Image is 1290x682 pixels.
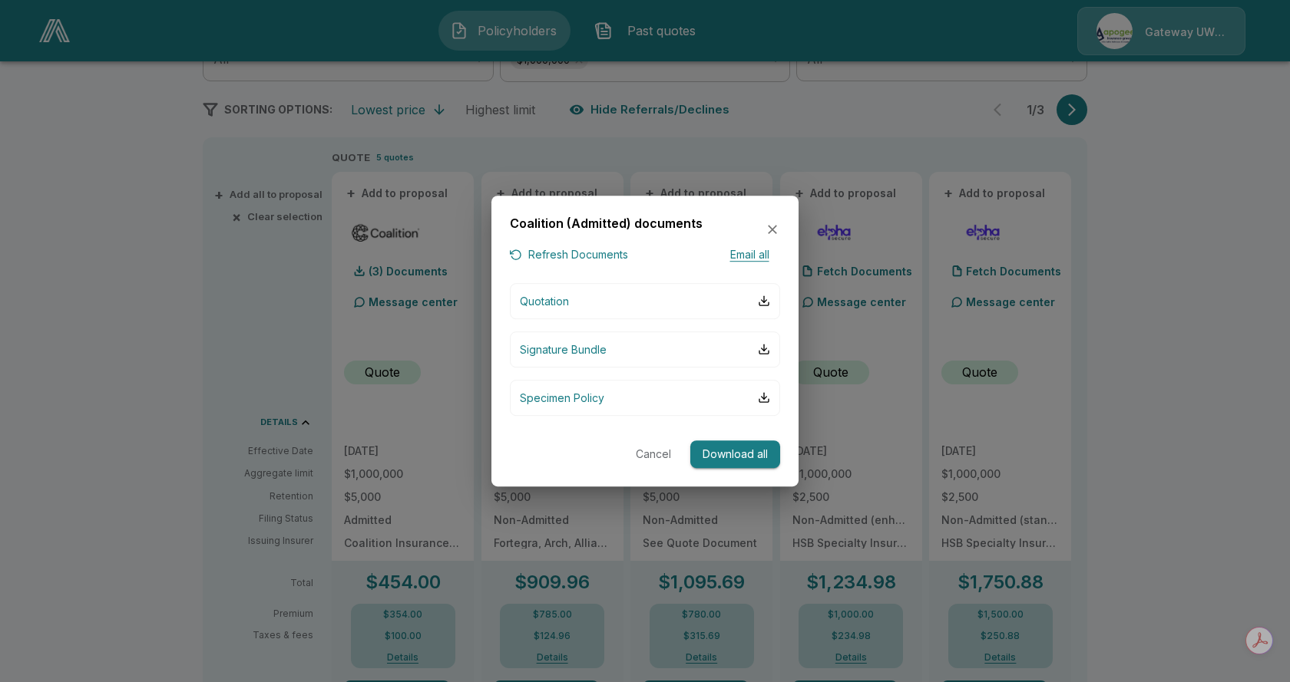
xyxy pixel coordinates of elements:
button: Cancel [629,440,678,469]
p: Quotation [520,293,569,309]
h6: Coalition (Admitted) documents [510,214,703,234]
button: Download all [690,440,780,469]
p: Specimen Policy [520,390,604,406]
p: Signature Bundle [520,341,607,357]
button: Email all [719,245,780,265]
button: Quotation [510,283,780,319]
button: Specimen Policy [510,380,780,416]
button: Refresh Documents [510,245,628,265]
button: Signature Bundle [510,331,780,367]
